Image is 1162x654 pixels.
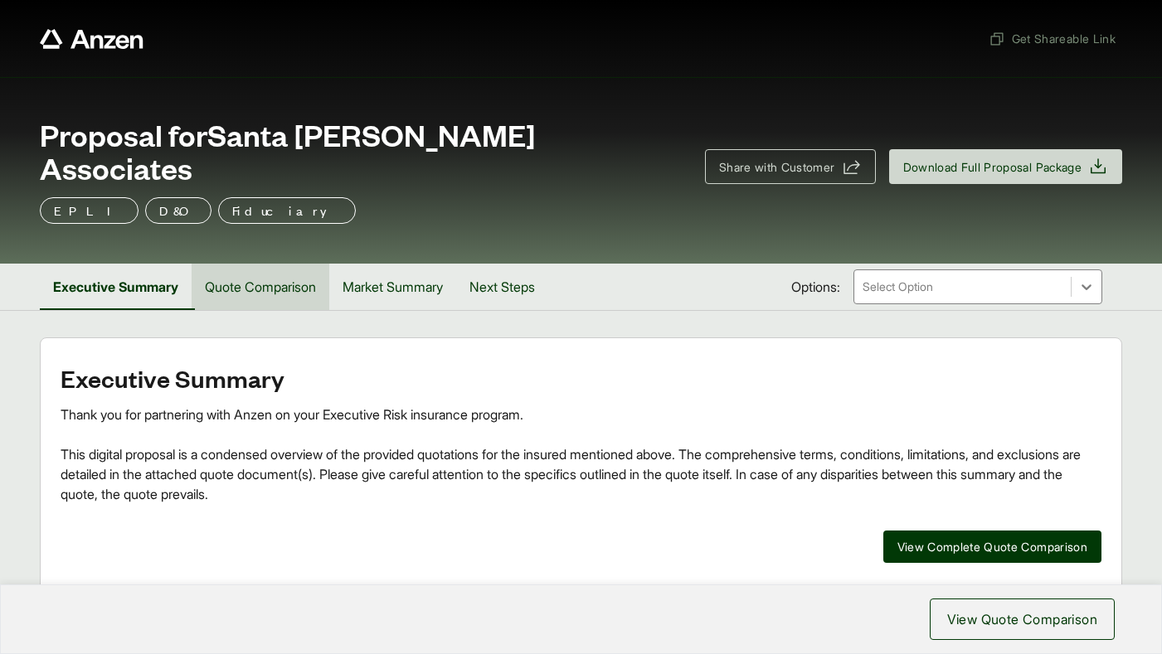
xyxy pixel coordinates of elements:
[982,23,1122,54] button: Get Shareable Link
[947,609,1097,629] span: View Quote Comparison
[40,118,685,184] span: Proposal for Santa [PERSON_NAME] Associates
[192,264,329,310] button: Quote Comparison
[903,158,1082,176] span: Download Full Proposal Package
[456,264,548,310] button: Next Steps
[930,598,1115,640] button: View Quote Comparison
[40,29,143,49] a: Anzen website
[232,201,342,220] p: Fiduciary
[897,538,1088,555] span: View Complete Quote Comparison
[883,530,1102,563] button: View Complete Quote Comparison
[889,149,1123,184] button: Download Full Proposal Package
[719,158,835,176] span: Share with Customer
[705,149,876,184] button: Share with Customer
[61,365,1101,391] h2: Executive Summary
[40,264,192,310] button: Executive Summary
[791,277,840,297] span: Options:
[329,264,456,310] button: Market Summary
[54,201,124,220] p: EPLI
[61,405,1101,504] div: Thank you for partnering with Anzen on your Executive Risk insurance program. This digital propos...
[989,30,1116,47] span: Get Shareable Link
[159,201,197,220] p: D&O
